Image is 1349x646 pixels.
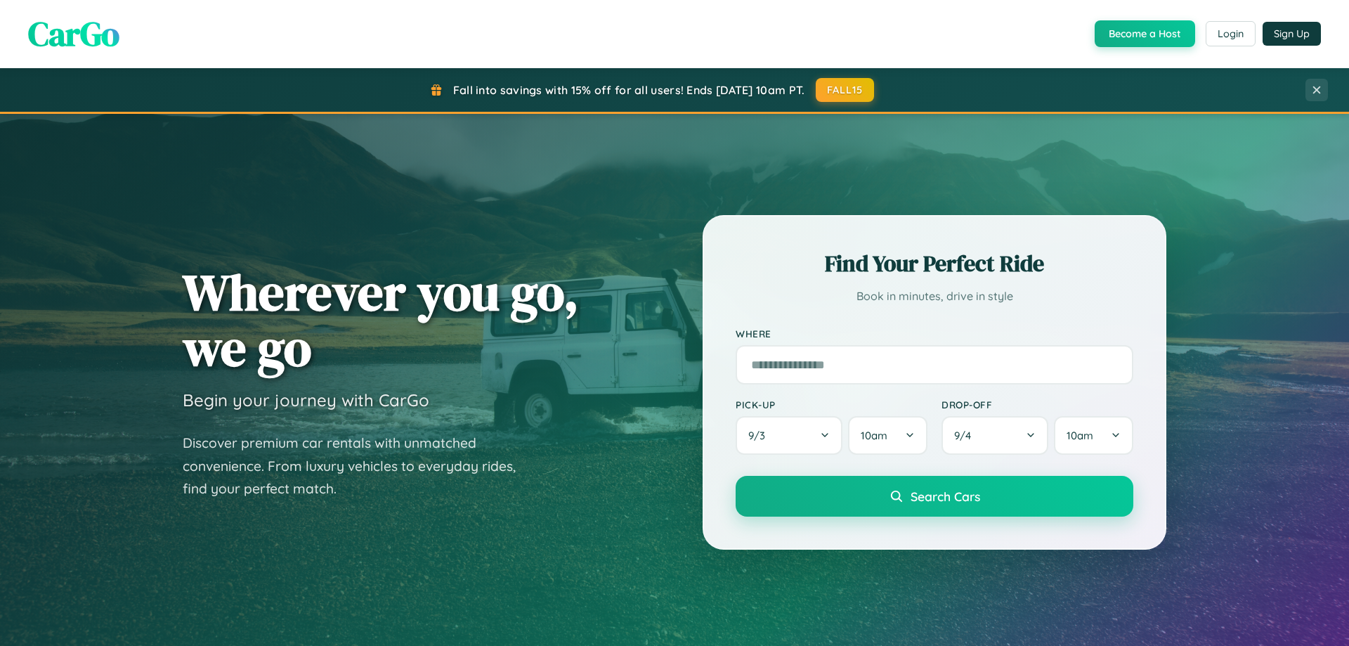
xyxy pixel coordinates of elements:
[941,416,1048,455] button: 9/4
[954,429,978,442] span: 9 / 4
[736,328,1133,340] label: Where
[183,389,429,411] h3: Begin your journey with CarGo
[453,83,805,97] span: Fall into savings with 15% off for all users! Ends [DATE] 10am PT.
[1095,20,1195,47] button: Become a Host
[736,248,1133,279] h2: Find Your Perfect Ride
[816,78,875,102] button: FALL15
[1206,21,1256,46] button: Login
[183,264,579,375] h1: Wherever you go, we go
[1263,22,1321,46] button: Sign Up
[1054,416,1133,455] button: 10am
[28,11,119,57] span: CarGo
[736,286,1133,306] p: Book in minutes, drive in style
[848,416,927,455] button: 10am
[941,399,1133,411] label: Drop-off
[911,489,980,504] span: Search Cars
[861,429,887,442] span: 10am
[736,416,842,455] button: 9/3
[736,399,927,411] label: Pick-up
[183,432,534,500] p: Discover premium car rentals with unmatched convenience. From luxury vehicles to everyday rides, ...
[1067,429,1093,442] span: 10am
[748,429,772,442] span: 9 / 3
[736,476,1133,517] button: Search Cars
